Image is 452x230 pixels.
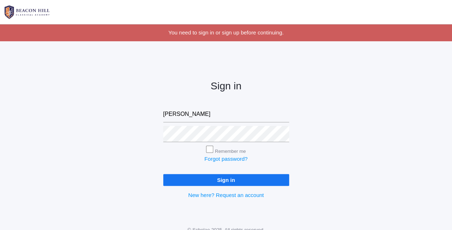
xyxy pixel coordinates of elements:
a: Forgot password? [204,156,247,162]
label: Remember me [215,149,246,154]
h2: Sign in [163,81,289,92]
input: Sign in [163,174,289,186]
a: New here? Request an account [188,192,264,198]
input: Email address [163,106,289,122]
